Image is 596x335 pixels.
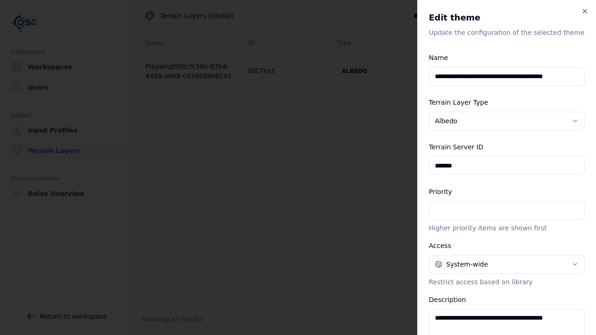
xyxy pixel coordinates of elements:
[429,277,585,287] p: Restrict access based on library
[429,28,585,37] p: Update the configuration of the selected theme
[429,296,466,303] label: Description
[429,188,452,195] label: Priority
[429,11,585,24] h2: Edit theme
[429,54,448,61] label: Name
[429,242,451,249] label: Access
[429,223,585,233] p: Higher priority items are shown first
[429,99,488,106] label: Terrain Layer Type
[429,143,483,151] label: Terrain Server ID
